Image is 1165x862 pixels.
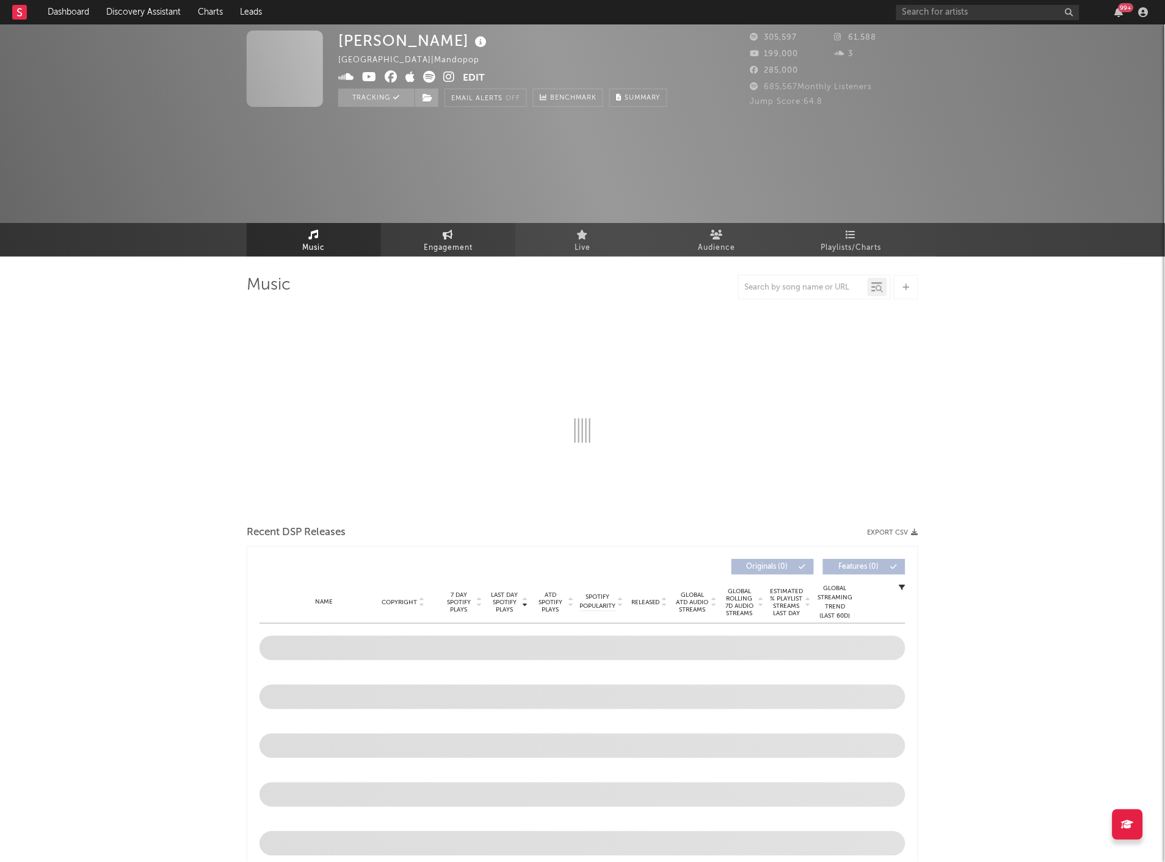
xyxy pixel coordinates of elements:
[739,283,868,293] input: Search by song name or URL
[750,50,799,58] span: 199,000
[580,593,616,611] span: Spotify Popularity
[284,597,364,607] div: Name
[382,599,417,606] span: Copyright
[1115,7,1123,17] button: 99+
[488,591,521,613] span: Last Day Spotify Plays
[534,591,567,613] span: ATD Spotify Plays
[625,95,661,101] span: Summary
[338,31,490,51] div: [PERSON_NAME]
[303,241,325,255] span: Music
[445,89,527,107] button: Email AlertsOff
[770,588,804,617] span: Estimated % Playlist Streams Last Day
[247,223,381,257] a: Music
[817,584,854,621] div: Global Streaming Trend (Last 60D)
[550,91,597,106] span: Benchmark
[381,223,515,257] a: Engagement
[699,241,736,255] span: Audience
[784,223,918,257] a: Playlists/Charts
[575,241,590,255] span: Live
[868,529,918,536] button: Export CSV
[463,71,485,86] button: Edit
[731,559,814,575] button: Originals(0)
[443,591,475,613] span: 7 Day Spotify Plays
[750,34,797,42] span: 305,597
[247,525,346,540] span: Recent DSP Releases
[723,588,757,617] span: Global Rolling 7D Audio Streams
[338,89,415,107] button: Tracking
[739,563,796,571] span: Originals ( 0 )
[515,223,650,257] a: Live
[750,83,873,91] span: 685,567 Monthly Listeners
[609,89,667,107] button: Summary
[1119,3,1134,12] div: 99 +
[823,559,906,575] button: Features(0)
[650,223,784,257] a: Audience
[835,50,854,58] span: 3
[533,89,603,107] a: Benchmark
[750,98,823,106] span: Jump Score: 64.8
[750,67,799,75] span: 285,000
[506,95,520,102] em: Off
[821,241,882,255] span: Playlists/Charts
[631,599,660,606] span: Released
[676,591,710,613] span: Global ATD Audio Streams
[896,5,1080,20] input: Search for artists
[338,53,493,68] div: [GEOGRAPHIC_DATA] | Mandopop
[424,241,473,255] span: Engagement
[835,34,877,42] span: 61,588
[831,563,887,571] span: Features ( 0 )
